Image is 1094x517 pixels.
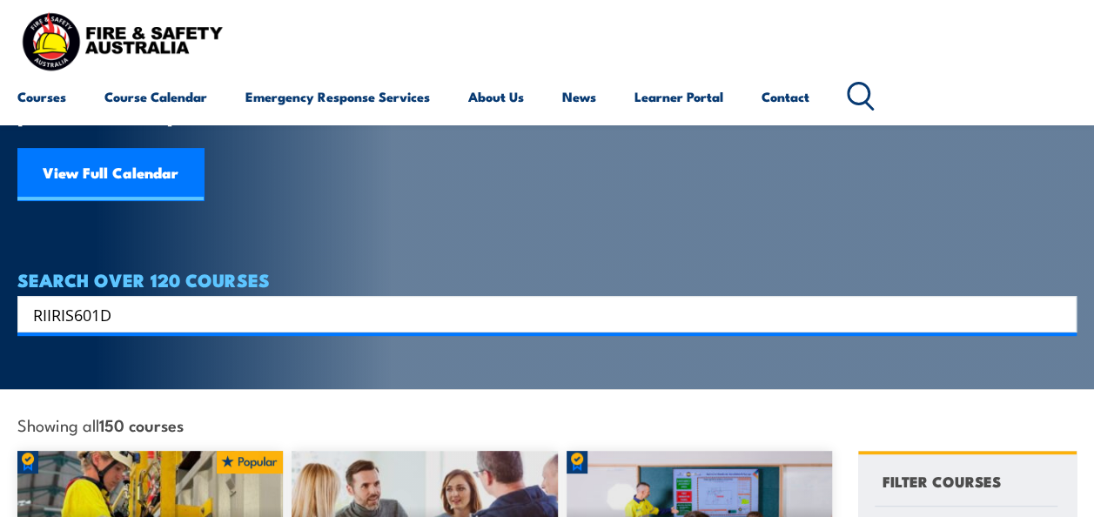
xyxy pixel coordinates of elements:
strong: 150 courses [99,413,184,436]
a: View Full Calendar [17,148,204,200]
input: Search input [33,301,1038,327]
a: Course Calendar [104,76,207,117]
h4: FILTER COURSES [883,469,1001,493]
a: About Us [468,76,524,117]
a: Emergency Response Services [245,76,430,117]
a: Learner Portal [634,76,723,117]
a: Courses [17,76,66,117]
span: Showing all [17,415,184,433]
a: Contact [762,76,809,117]
button: Search magnifier button [1046,302,1071,326]
form: Search form [37,302,1042,326]
a: News [562,76,596,117]
p: Find a course thats right for you and your team. We can train on your worksite, in our training c... [17,43,335,126]
h4: SEARCH OVER 120 COURSES [17,270,1077,289]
